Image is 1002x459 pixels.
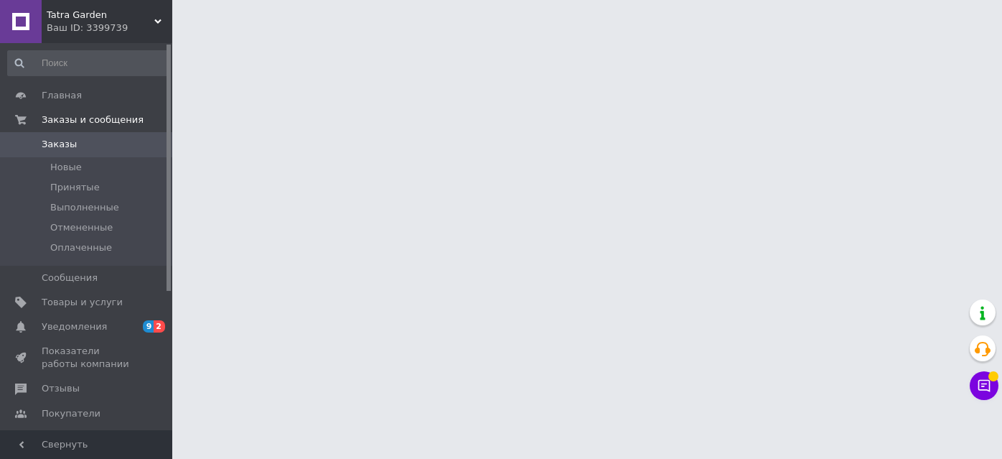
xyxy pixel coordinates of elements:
[42,89,82,102] span: Главная
[42,296,123,309] span: Товары и услуги
[47,9,154,22] span: Tatra Garden
[42,320,107,333] span: Уведомления
[7,50,169,76] input: Поиск
[143,320,154,333] span: 9
[42,113,144,126] span: Заказы и сообщения
[42,382,80,395] span: Отзывы
[42,345,133,371] span: Показатели работы компании
[154,320,165,333] span: 2
[970,371,998,400] button: Чат с покупателем
[42,272,98,284] span: Сообщения
[50,161,82,174] span: Новые
[42,407,100,420] span: Покупатели
[47,22,172,34] div: Ваш ID: 3399739
[42,138,77,151] span: Заказы
[50,241,112,254] span: Оплаченные
[50,181,100,194] span: Принятые
[50,201,119,214] span: Выполненные
[50,221,113,234] span: Отмененные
